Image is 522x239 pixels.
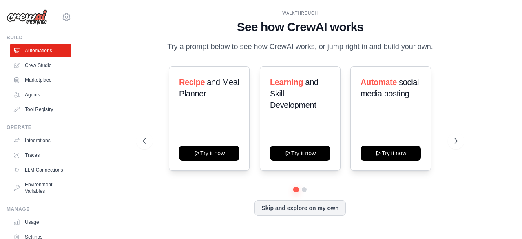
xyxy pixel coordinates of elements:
[10,216,71,229] a: Usage
[254,200,345,216] button: Skip and explore on my own
[7,9,47,25] img: Logo
[10,103,71,116] a: Tool Registry
[143,10,457,16] div: WALKTHROUGH
[10,149,71,162] a: Traces
[270,78,303,87] span: Learning
[179,146,239,161] button: Try it now
[361,146,421,161] button: Try it now
[10,88,71,101] a: Agents
[270,78,319,109] span: and Skill Development
[163,41,437,53] p: Try a prompt below to see how CrewAI works, or jump right in and build your own.
[179,78,205,87] span: Recipe
[10,74,71,87] a: Marketplace
[7,124,71,131] div: Operate
[10,178,71,198] a: Environment Variables
[361,78,397,87] span: Automate
[10,134,71,147] a: Integrations
[7,34,71,41] div: Build
[179,78,239,98] span: and Meal Planner
[10,163,71,176] a: LLM Connections
[7,206,71,212] div: Manage
[10,44,71,57] a: Automations
[270,146,330,161] button: Try it now
[361,78,419,98] span: social media posting
[10,59,71,72] a: Crew Studio
[143,20,457,34] h1: See how CrewAI works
